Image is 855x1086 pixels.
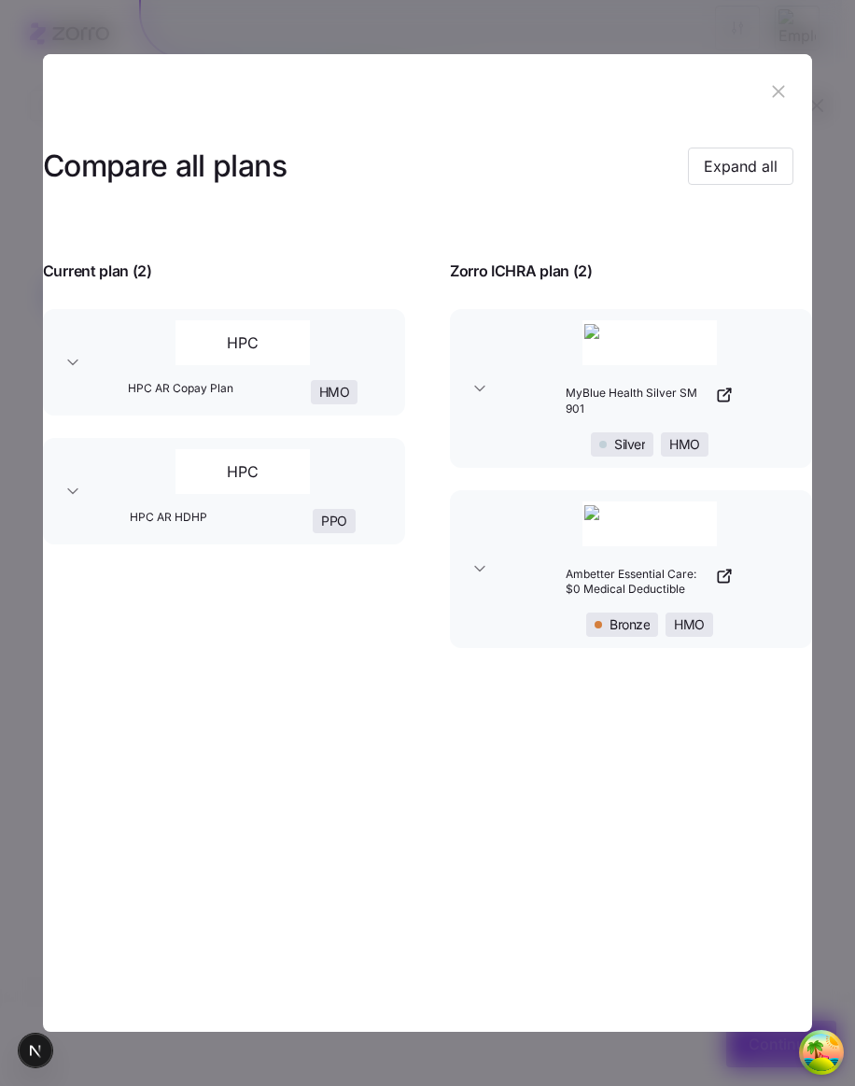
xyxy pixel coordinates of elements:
[43,260,152,283] span: Current plan ( 2 )
[130,510,207,526] span: HPC AR HDHP
[566,386,711,417] span: MyBlue Health Silver SM 901
[614,433,645,456] span: Silver
[584,505,715,543] img: Ambetter
[584,324,715,361] img: Blue Cross and Blue Shield of Texas
[319,381,350,403] span: HMO
[227,331,259,355] span: HPC
[128,381,233,397] span: HPC AR Copay Plan
[566,386,734,417] a: MyBlue Health Silver SM 901
[227,460,259,484] span: HPC
[450,490,812,649] button: AmbetterAmbetter Essential Care: $0 Medical DeductibleBronzeHMO
[43,146,287,188] h3: Compare all plans
[450,309,812,468] button: Blue Cross and Blue Shield of TexasMyBlue Health Silver SM 901SilverHMO
[610,614,650,636] span: Bronze
[43,309,405,416] button: HPCHPC AR Copay PlanHMO
[688,148,793,185] button: Expand all
[43,438,405,544] button: HPCHPC AR HDHPPPO
[566,567,711,599] span: Ambetter Essential Care: $0 Medical Deductible
[704,155,778,177] span: Expand all
[566,567,734,599] a: Ambetter Essential Care: $0 Medical Deductible
[669,433,700,456] span: HMO
[803,1034,840,1071] button: Open Tanstack query devtools
[450,260,593,283] span: Zorro ICHRA plan ( 2 )
[674,614,705,636] span: HMO
[321,510,347,532] span: PPO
